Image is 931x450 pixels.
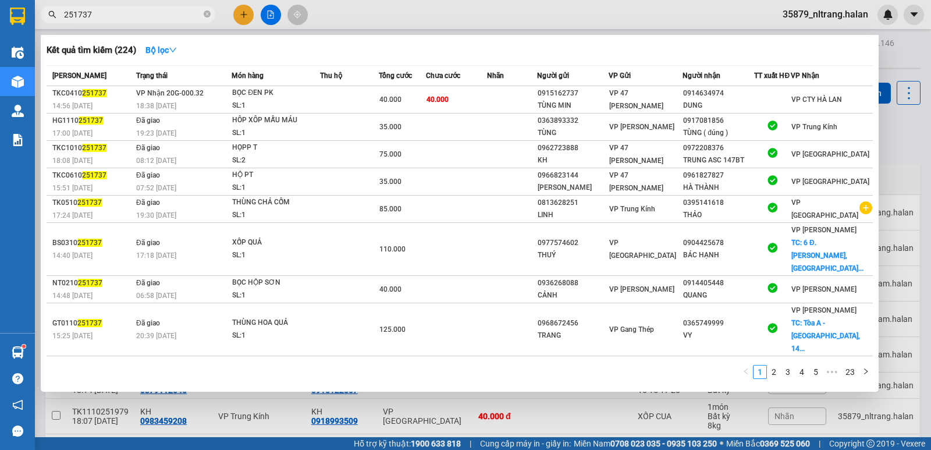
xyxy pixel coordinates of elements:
span: Đã giao [136,279,160,287]
span: 19:23 [DATE] [136,129,176,137]
div: BS0310 [52,237,133,249]
li: Next Page [859,365,873,379]
li: 3 [781,365,795,379]
div: TÙNG [538,127,608,139]
span: 19:30 [DATE] [136,211,176,219]
div: THUÝ [538,249,608,261]
div: THÙNG HOA QUẢ [232,317,319,329]
span: 251737 [77,239,102,247]
div: TK0510 [52,197,133,209]
span: Tổng cước [379,72,412,80]
span: VP 47 [PERSON_NAME] [609,171,663,192]
span: Thu hộ [320,72,342,80]
span: VP [GEOGRAPHIC_DATA] [791,150,869,158]
span: VP Nhận [791,72,819,80]
span: VP [PERSON_NAME] [791,285,857,293]
span: 17:18 [DATE] [136,251,176,260]
span: 15:51 [DATE] [52,184,93,192]
img: warehouse-icon [12,105,24,117]
span: 08:12 [DATE] [136,157,176,165]
div: TÙNG MIN [538,100,608,112]
span: Chưa cước [426,72,460,80]
div: TRUNG ASC 147BT [683,154,754,166]
span: Đã giao [136,199,160,207]
span: TC: Tòa A - [GEOGRAPHIC_DATA], 14... [791,319,860,353]
span: 40.000 [427,95,449,104]
div: 0972208376 [683,142,754,154]
span: Người nhận [683,72,720,80]
span: VP [PERSON_NAME] [609,123,674,131]
div: SL: 1 [232,100,319,112]
div: 0966823144 [538,169,608,182]
span: 14:40 [DATE] [52,251,93,260]
span: plus-circle [859,201,872,214]
div: GT0110 [52,317,133,329]
span: Món hàng [232,72,264,80]
li: 2 [767,365,781,379]
span: VP Nhận 20G-000.32 [136,89,204,97]
a: 2 [767,366,780,378]
div: 0363893332 [538,115,608,127]
span: Đã giao [136,116,160,125]
div: TKC0410 [52,87,133,100]
span: 251737 [77,199,102,207]
span: VP Gửi [609,72,631,80]
img: solution-icon [12,134,24,146]
span: VP Trung Kính [791,123,837,131]
div: QUANG [683,289,754,302]
a: 1 [754,366,766,378]
span: 251737 [82,89,106,97]
div: HỌPP T [232,141,319,154]
a: 5 [809,366,822,378]
span: VP [PERSON_NAME] [609,285,674,293]
div: KH [538,154,608,166]
div: TKC1010 [52,142,133,154]
div: XỐP QUẢ [232,236,319,249]
div: THÙNG CHẢ CỐM [232,196,319,209]
img: warehouse-icon [12,346,24,359]
div: 0977574602 [538,237,608,249]
span: search [48,10,56,19]
li: 4 [795,365,809,379]
div: BỌC ĐEN PK [232,87,319,100]
span: VP [GEOGRAPHIC_DATA] [791,199,858,219]
sup: 1 [22,345,26,348]
div: 0962723888 [538,142,608,154]
span: 125.000 [379,325,406,334]
div: TRANG [538,329,608,342]
button: Bộ lọcdown [136,41,186,59]
span: 18:38 [DATE] [136,102,176,110]
span: 14:48 [DATE] [52,292,93,300]
div: SL: 1 [232,289,319,302]
span: Đã giao [136,144,160,152]
span: 40.000 [379,285,401,293]
span: Người gửi [537,72,569,80]
span: ••• [823,365,841,379]
span: TC: 6 Đ. [PERSON_NAME], [GEOGRAPHIC_DATA]... [791,239,864,272]
div: [PERSON_NAME] [538,182,608,194]
div: 0915162737 [538,87,608,100]
span: left [742,368,749,375]
span: VP Gang Thép [609,325,654,334]
div: VY [683,329,754,342]
span: VP 47 [PERSON_NAME] [609,89,663,110]
button: left [739,365,753,379]
div: HÔP XÔP MẪU MÁU [232,114,319,127]
li: Previous Page [739,365,753,379]
img: logo-vxr [10,8,25,25]
span: 07:52 [DATE] [136,184,176,192]
h3: Kết quả tìm kiếm ( 224 ) [47,44,136,56]
div: SL: 1 [232,329,319,342]
span: 35.000 [379,178,401,186]
span: VP [GEOGRAPHIC_DATA] [791,178,869,186]
span: notification [12,399,23,410]
input: Tìm tên, số ĐT hoặc mã đơn [64,8,201,21]
span: close-circle [204,10,211,17]
span: Đã giao [136,319,160,327]
button: right [859,365,873,379]
div: TKC0610 [52,169,133,182]
div: 0914405448 [683,277,754,289]
div: THẢO [683,209,754,221]
strong: Bộ lọc [145,45,177,55]
li: 23 [841,365,859,379]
